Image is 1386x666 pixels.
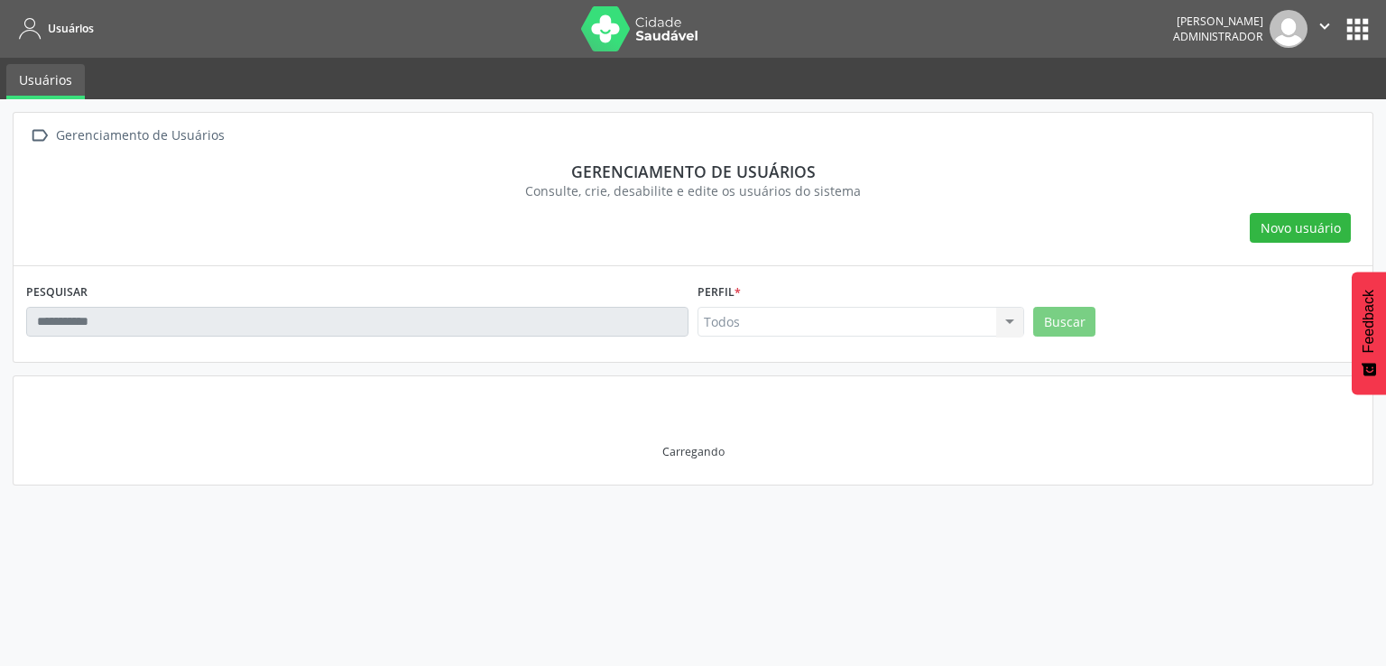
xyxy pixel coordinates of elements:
[6,64,85,99] a: Usuários
[1270,10,1307,48] img: img
[1033,307,1095,338] button: Buscar
[1342,14,1373,45] button: apps
[1352,272,1386,394] button: Feedback - Mostrar pesquisa
[1173,29,1263,44] span: Administrador
[1315,16,1335,36] i: 
[48,21,94,36] span: Usuários
[26,123,227,149] a:  Gerenciamento de Usuários
[1250,213,1351,244] button: Novo usuário
[1307,10,1342,48] button: 
[1261,218,1341,237] span: Novo usuário
[13,14,94,43] a: Usuários
[1173,14,1263,29] div: [PERSON_NAME]
[662,444,725,459] div: Carregando
[698,279,741,307] label: Perfil
[26,123,52,149] i: 
[1361,290,1377,353] span: Feedback
[26,279,88,307] label: PESQUISAR
[39,181,1347,200] div: Consulte, crie, desabilite e edite os usuários do sistema
[39,162,1347,181] div: Gerenciamento de usuários
[52,123,227,149] div: Gerenciamento de Usuários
